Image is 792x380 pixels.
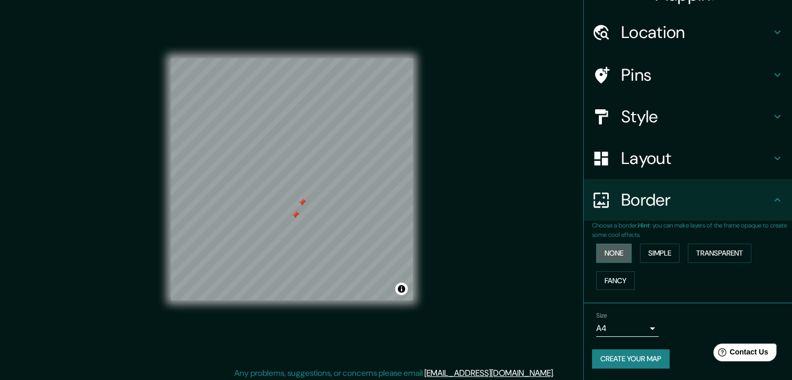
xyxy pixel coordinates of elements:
[638,221,650,230] b: Hint
[621,22,771,43] h4: Location
[424,368,553,378] a: [EMAIL_ADDRESS][DOMAIN_NAME]
[171,58,413,300] canvas: Map
[584,179,792,221] div: Border
[621,106,771,127] h4: Style
[584,96,792,137] div: Style
[688,244,751,263] button: Transparent
[640,244,680,263] button: Simple
[584,54,792,96] div: Pins
[596,244,632,263] button: None
[621,148,771,169] h4: Layout
[699,339,781,369] iframe: Help widget launcher
[555,367,556,379] div: .
[584,137,792,179] div: Layout
[621,189,771,210] h4: Border
[556,367,558,379] div: .
[592,221,792,239] p: Choose a border. : you can make layers of the frame opaque to create some cool effects.
[596,311,607,320] label: Size
[596,271,635,290] button: Fancy
[596,320,659,337] div: A4
[234,367,555,379] p: Any problems, suggestions, or concerns please email .
[621,65,771,85] h4: Pins
[584,11,792,53] div: Location
[592,349,670,369] button: Create your map
[395,283,408,295] button: Toggle attribution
